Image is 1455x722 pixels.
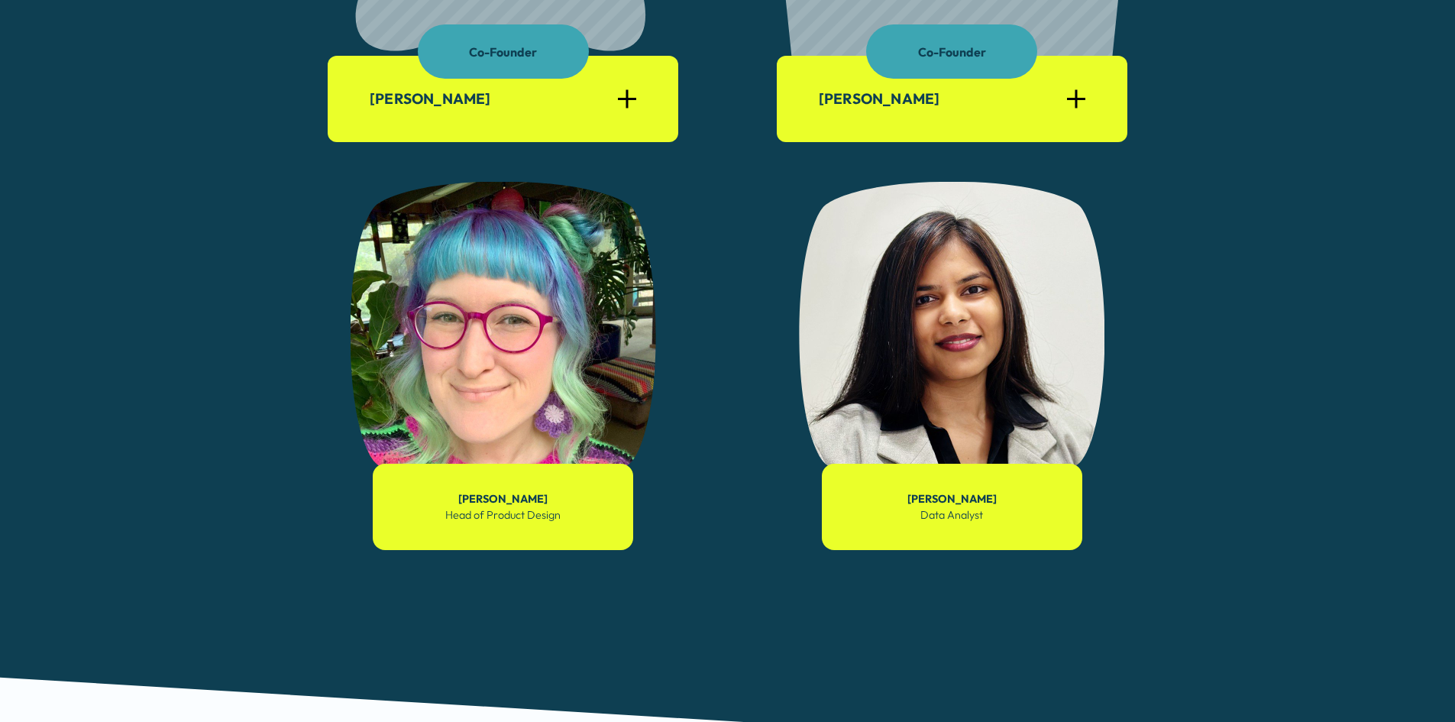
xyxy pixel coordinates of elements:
p: Data Analyst [837,491,1067,522]
strong: [PERSON_NAME] [907,492,997,506]
button: [PERSON_NAME] [370,78,636,119]
span: [PERSON_NAME] [819,89,1067,108]
p: Head of Product Design [388,491,618,522]
span: [PERSON_NAME] [370,89,618,108]
strong: Co-Founder [918,44,986,60]
button: [PERSON_NAME] [819,78,1085,119]
iframe: Chat Widget [1379,649,1455,722]
strong: Co-Founder [469,44,537,60]
strong: [PERSON_NAME] [458,492,548,506]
